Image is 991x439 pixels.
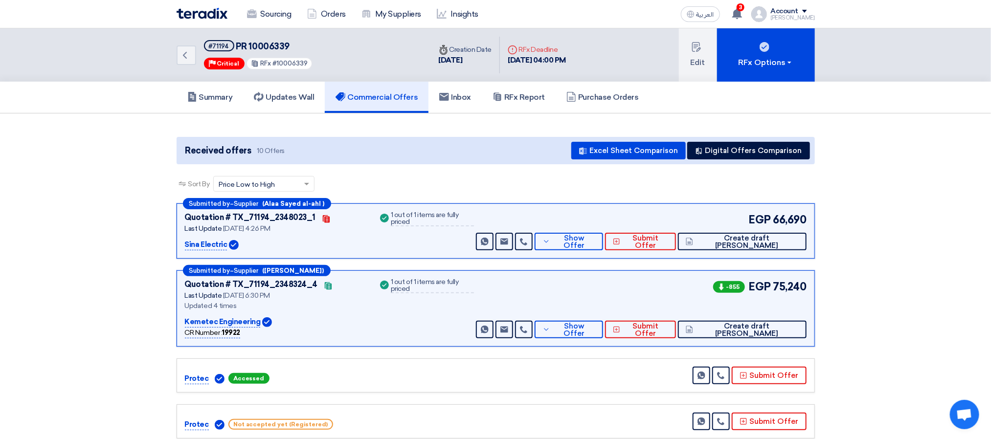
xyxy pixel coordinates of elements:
span: Create draft [PERSON_NAME] [696,323,798,337]
button: Create draft [PERSON_NAME] [678,233,806,250]
button: Submit Offer [605,233,676,250]
button: RFx Options [717,28,815,82]
span: Supplier [234,200,259,207]
span: EGP [749,212,771,228]
img: Verified Account [215,420,225,430]
div: Quotation # TX_71194_2348023_1 [185,212,316,223]
button: Show Offer [535,321,603,338]
button: Show Offer [535,233,603,250]
a: Commercial Offers [325,82,428,113]
a: Summary [177,82,244,113]
span: 3 [737,3,744,11]
h5: Purchase Orders [566,92,639,102]
a: My Suppliers [354,3,429,25]
span: 66,690 [773,212,806,228]
span: Last Update [185,224,222,233]
span: Last Update [185,291,222,300]
button: العربية [681,6,720,22]
span: 10 Offers [257,146,285,155]
b: 19922 [222,329,240,337]
b: (Alaa Sayed al-ahl ) [263,200,325,207]
p: Sina Electric [185,239,227,251]
div: 1 out of 1 items are fully priced [391,279,474,293]
div: CR Number : [185,328,240,338]
div: [PERSON_NAME] [771,15,815,21]
span: [DATE] 6:30 PM [223,291,270,300]
h5: Updates Wall [254,92,314,102]
span: RFx [260,60,271,67]
div: [DATE] 04:00 PM [508,55,566,66]
button: Excel Sheet Comparison [571,142,686,159]
button: Edit [679,28,717,82]
span: Accessed [228,373,270,384]
button: Digital Offers Comparison [687,142,810,159]
a: Insights [429,3,486,25]
div: – [183,198,331,209]
p: Protec [185,373,209,385]
span: Submit Offer [623,323,668,337]
div: [DATE] [439,55,492,66]
span: Submitted by [189,267,230,274]
span: Submitted by [189,200,230,207]
div: #71194 [209,43,229,49]
div: RFx Deadline [508,44,566,55]
p: Protec [185,419,209,431]
span: Not accepted yet (Registered) [228,419,333,430]
div: 1 out of 1 items are fully priced [391,212,474,226]
span: Price Low to High [219,179,275,190]
span: Supplier [234,267,259,274]
span: Sort By [188,179,210,189]
a: RFx Report [482,82,556,113]
span: Show Offer [553,323,595,337]
a: Sourcing [239,3,299,25]
span: #10006339 [272,60,308,67]
div: RFx Options [738,57,793,68]
span: العربية [697,11,714,18]
img: Verified Account [215,374,225,384]
h5: Summary [187,92,233,102]
img: profile_test.png [751,6,767,22]
button: Submit Offer [732,413,807,430]
span: EGP [749,279,771,295]
img: Verified Account [229,240,239,250]
span: 75,240 [773,279,806,295]
a: Updates Wall [243,82,325,113]
div: Creation Date [439,44,492,55]
span: [DATE] 4:26 PM [223,224,270,233]
span: -855 [713,281,745,293]
div: Account [771,7,799,16]
span: Create draft [PERSON_NAME] [696,235,798,249]
a: Orders [299,3,354,25]
h5: PR 10006339 [204,40,313,52]
button: Submit Offer [732,367,807,384]
img: Verified Account [262,317,272,327]
b: ([PERSON_NAME]) [263,267,324,274]
span: Show Offer [553,235,595,249]
a: Purchase Orders [556,82,650,113]
span: PR 10006339 [236,41,290,52]
span: Critical [217,60,240,67]
div: – [183,265,331,276]
h5: Inbox [439,92,471,102]
div: Updated 4 times [185,301,366,311]
a: Inbox [428,82,482,113]
h5: Commercial Offers [336,92,418,102]
span: Submit Offer [623,235,668,249]
img: Teradix logo [177,8,227,19]
button: Create draft [PERSON_NAME] [678,321,806,338]
h5: RFx Report [493,92,545,102]
button: Submit Offer [605,321,676,338]
span: Received offers [185,144,251,157]
div: Quotation # TX_71194_2348324_4 [185,279,318,290]
div: Open chat [950,400,979,429]
p: Kemetec Engineering [185,316,261,328]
